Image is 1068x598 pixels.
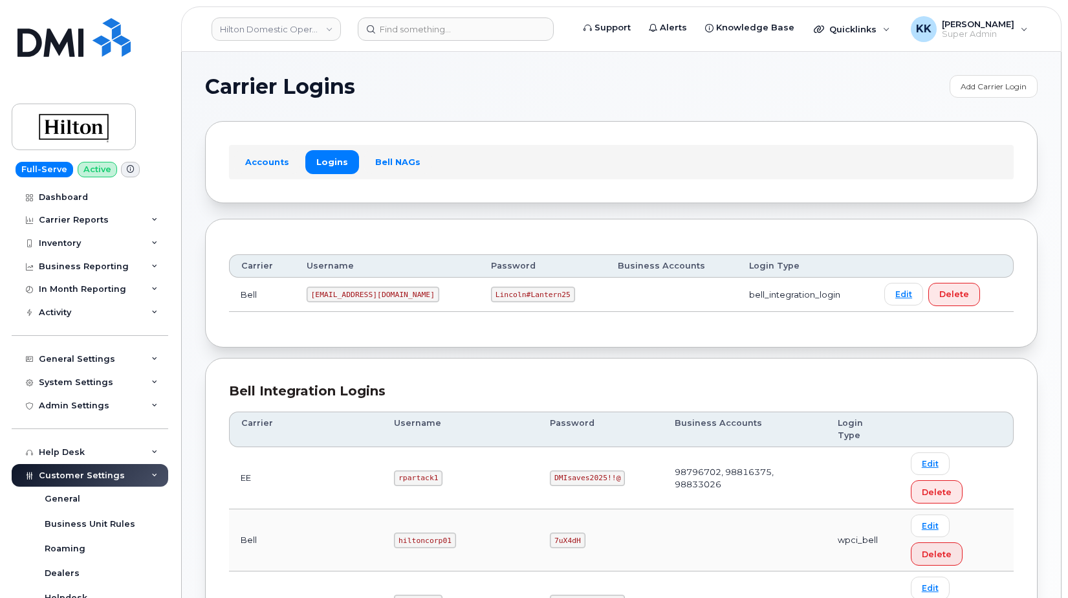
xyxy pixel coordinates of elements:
a: Edit [884,283,923,305]
span: Delete [939,288,969,300]
div: Bell Integration Logins [229,382,1014,401]
td: Bell [229,278,295,312]
a: Edit [911,452,950,475]
th: Login Type [826,412,899,447]
button: Delete [911,542,963,566]
a: Add Carrier Login [950,75,1038,98]
span: Delete [922,486,952,498]
th: Password [479,254,606,278]
code: rpartack1 [394,471,442,486]
code: DMIsaves2025!!@ [550,471,625,486]
td: 98796702, 98816375, 98833026 [663,447,826,509]
th: Business Accounts [606,254,737,278]
button: Delete [911,480,963,504]
a: Edit [911,515,950,537]
code: 7uX4dH [550,533,585,548]
td: wpci_bell [826,509,899,571]
button: Delete [928,283,980,306]
td: EE [229,447,382,509]
th: Login Type [737,254,873,278]
th: Password [538,412,663,447]
a: Bell NAGs [364,150,431,173]
td: Bell [229,509,382,571]
code: hiltoncorp01 [394,533,455,548]
th: Username [382,412,538,447]
th: Business Accounts [663,412,826,447]
td: bell_integration_login [737,278,873,312]
a: Logins [305,150,359,173]
span: Delete [922,548,952,560]
a: Accounts [234,150,300,173]
code: [EMAIL_ADDRESS][DOMAIN_NAME] [307,287,439,302]
th: Carrier [229,254,295,278]
span: Carrier Logins [205,77,355,96]
th: Username [295,254,479,278]
th: Carrier [229,412,382,447]
code: Lincoln#Lantern25 [491,287,575,302]
iframe: Messenger Launcher [1012,542,1058,588]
